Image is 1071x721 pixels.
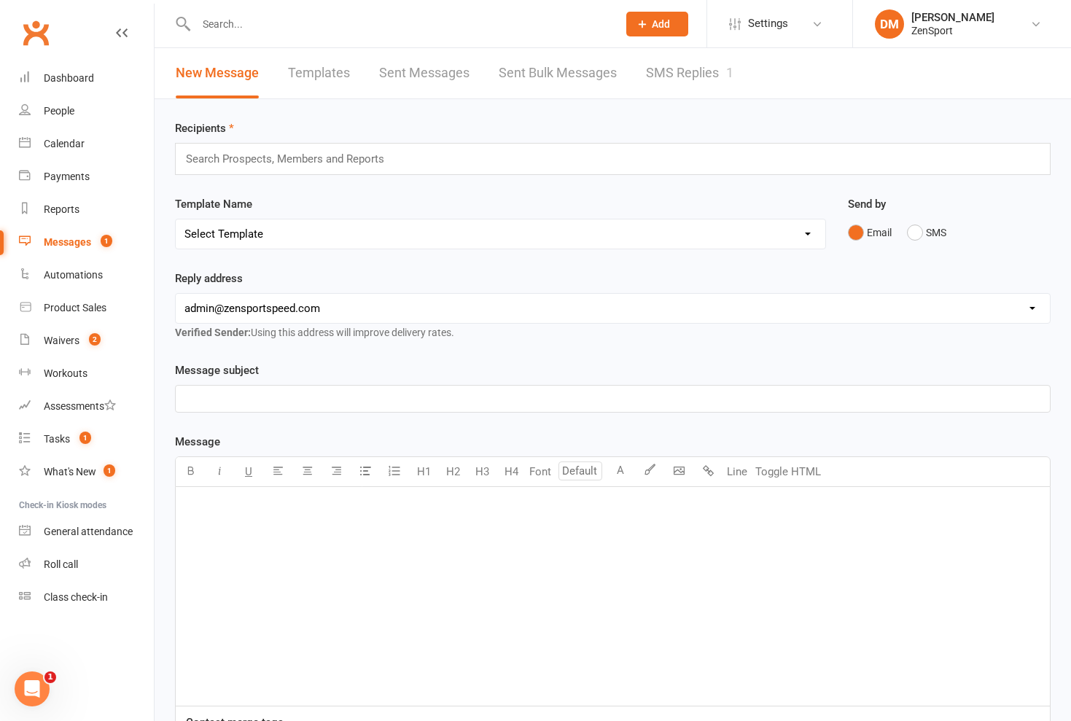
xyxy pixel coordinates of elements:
[19,292,154,324] a: Product Sales
[19,548,154,581] a: Roll call
[175,327,251,338] strong: Verified Sender:
[175,362,259,379] label: Message subject
[44,72,94,84] div: Dashboard
[175,120,234,137] label: Recipients
[19,357,154,390] a: Workouts
[288,48,350,98] a: Templates
[496,457,526,486] button: H4
[89,333,101,346] span: 2
[438,457,467,486] button: H2
[44,302,106,313] div: Product Sales
[44,138,85,149] div: Calendar
[44,269,103,281] div: Automations
[558,461,602,480] input: Default
[911,24,994,37] div: ZenSport
[175,195,252,213] label: Template Name
[379,48,470,98] a: Sent Messages
[44,203,79,215] div: Reports
[626,12,688,36] button: Add
[19,423,154,456] a: Tasks 1
[19,515,154,548] a: General attendance kiosk mode
[723,457,752,486] button: Line
[44,105,74,117] div: People
[175,327,454,338] span: Using this address will improve delivery rates.
[19,259,154,292] a: Automations
[184,149,399,168] input: Search Prospects, Members and Reports
[875,9,904,39] div: DM
[409,457,438,486] button: H1
[19,62,154,95] a: Dashboard
[907,219,946,246] button: SMS
[234,457,263,486] button: U
[44,591,108,603] div: Class check-in
[19,390,154,423] a: Assessments
[44,400,116,412] div: Assessments
[848,219,892,246] button: Email
[499,48,617,98] a: Sent Bulk Messages
[44,433,70,445] div: Tasks
[848,195,886,213] label: Send by
[44,171,90,182] div: Payments
[748,7,788,40] span: Settings
[752,457,825,486] button: Toggle HTML
[192,14,607,34] input: Search...
[44,367,87,379] div: Workouts
[104,464,115,477] span: 1
[19,226,154,259] a: Messages 1
[19,456,154,488] a: What's New1
[17,15,54,51] a: Clubworx
[175,433,220,451] label: Message
[646,48,733,98] a: SMS Replies1
[44,466,96,478] div: What's New
[79,432,91,444] span: 1
[44,335,79,346] div: Waivers
[176,48,259,98] a: New Message
[19,581,154,614] a: Class kiosk mode
[467,457,496,486] button: H3
[19,95,154,128] a: People
[44,671,56,683] span: 1
[911,11,994,24] div: [PERSON_NAME]
[19,128,154,160] a: Calendar
[44,526,133,537] div: General attendance
[44,558,78,570] div: Roll call
[19,324,154,357] a: Waivers 2
[19,193,154,226] a: Reports
[175,270,243,287] label: Reply address
[726,65,733,80] div: 1
[101,235,112,247] span: 1
[44,236,91,248] div: Messages
[606,457,635,486] button: A
[245,465,252,478] span: U
[19,160,154,193] a: Payments
[15,671,50,706] iframe: Intercom live chat
[526,457,555,486] button: Font
[652,18,670,30] span: Add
